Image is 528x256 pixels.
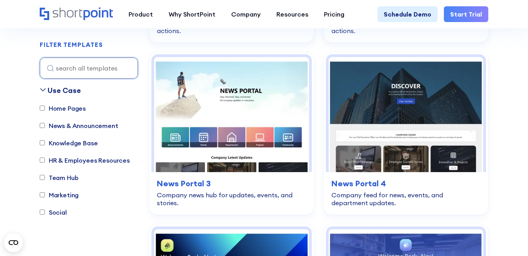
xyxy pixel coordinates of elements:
[316,6,352,22] a: Pricing
[154,57,309,172] img: News Portal 3 – SharePoint Newsletter Template: Company news hub for updates, events, and stories.
[444,6,488,22] a: Start Trial
[40,7,113,21] a: Home
[4,233,23,252] button: Open CMP widget
[149,52,314,214] a: News Portal 3 – SharePoint Newsletter Template: Company news hub for updates, events, and stories...
[324,52,489,214] a: News Portal 4 – Intranet Feed Template: Company feed for news, events, and department updates.New...
[331,178,481,189] h3: News Portal 4
[121,6,161,22] a: Product
[157,178,306,189] h3: News Portal 3
[231,9,261,19] div: Company
[40,175,45,180] input: Team Hub
[276,9,308,19] div: Resources
[40,156,130,165] label: HR & Employees Resources
[157,191,306,207] div: Company news hub for updates, events, and stories.
[40,208,67,217] label: Social
[40,158,45,163] input: HR & Employees Resources
[269,6,316,22] a: Resources
[40,173,79,182] label: Team Hub
[40,141,45,146] input: Knowledge Base
[161,6,223,22] a: Why ShortPoint
[329,57,484,172] img: News Portal 4 – Intranet Feed Template: Company feed for news, events, and department updates.
[331,191,481,207] div: Company feed for news, events, and department updates.
[377,6,438,22] a: Schedule Demo
[40,138,98,148] label: Knowledge Base
[48,85,81,96] div: Use Case
[40,104,86,113] label: Home Pages
[40,58,138,79] input: search all templates
[40,193,45,198] input: Marketing
[40,121,118,130] label: News & Announcement
[386,165,528,256] iframe: Chat Widget
[40,210,45,215] input: Social
[40,190,79,200] label: Marketing
[40,42,103,48] div: FILTER TEMPLATES
[40,123,45,128] input: News & Announcement
[40,106,45,111] input: Home Pages
[169,9,215,19] div: Why ShortPoint
[324,9,344,19] div: Pricing
[129,9,153,19] div: Product
[223,6,269,22] a: Company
